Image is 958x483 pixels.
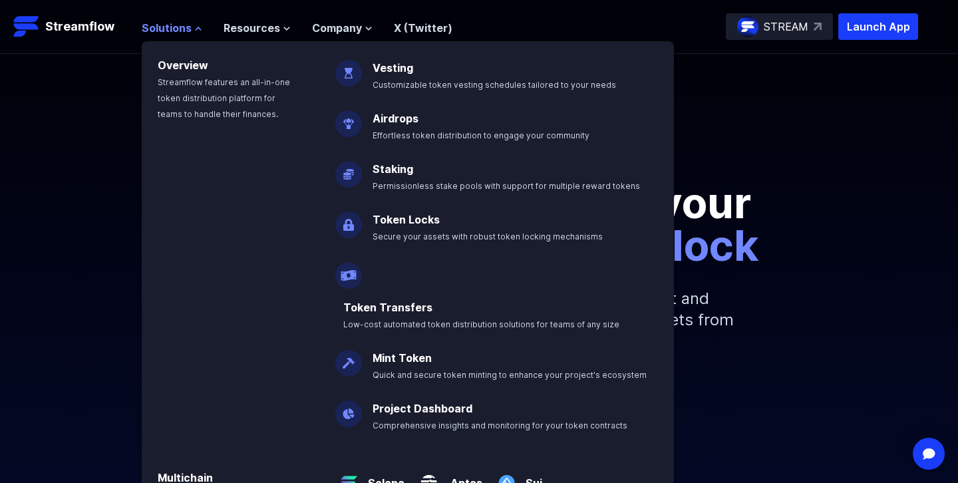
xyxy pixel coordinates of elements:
[335,49,362,86] img: Vesting
[814,23,822,31] img: top-right-arrow.svg
[335,251,362,289] img: Payroll
[224,20,291,36] button: Resources
[913,438,945,470] div: Open Intercom Messenger
[373,351,432,365] a: Mint Token
[737,16,758,37] img: streamflow-logo-circle.png
[764,19,808,35] p: STREAM
[373,130,589,140] span: Effortless token distribution to engage your community
[335,390,362,427] img: Project Dashboard
[312,20,373,36] button: Company
[312,20,362,36] span: Company
[373,61,413,75] a: Vesting
[13,13,40,40] img: Streamflow Logo
[45,17,114,36] p: Streamflow
[335,150,362,188] img: Staking
[158,59,208,72] a: Overview
[110,139,848,160] p: Secure your crypto assets
[142,20,192,36] span: Solutions
[373,181,640,191] span: Permissionless stake pools with support for multiple reward tokens
[373,232,603,241] span: Secure your assets with robust token locking mechanisms
[224,20,280,36] span: Resources
[335,339,362,377] img: Mint Token
[373,370,647,380] span: Quick and secure token minting to enhance your project's ecosystem
[394,21,452,35] a: X (Twitter)
[343,319,619,329] span: Low-cost automated token distribution solutions for teams of any size
[142,20,202,36] button: Solutions
[335,201,362,238] img: Token Locks
[13,13,128,40] a: Streamflow
[343,301,432,314] a: Token Transfers
[373,213,440,226] a: Token Locks
[373,402,472,415] a: Project Dashboard
[373,112,418,125] a: Airdrops
[726,13,833,40] a: STREAM
[373,80,616,90] span: Customizable token vesting schedules tailored to your needs
[373,162,413,176] a: Staking
[373,420,627,430] span: Comprehensive insights and monitoring for your token contracts
[838,13,918,40] button: Launch App
[158,77,290,119] span: Streamflow features an all-in-one token distribution platform for teams to handle their finances.
[335,100,362,137] img: Airdrops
